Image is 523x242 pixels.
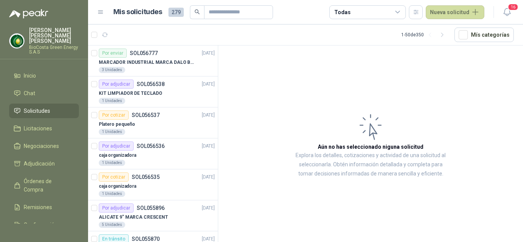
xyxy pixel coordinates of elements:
a: Remisiones [9,200,79,214]
p: SOL056537 [132,112,160,118]
a: Por adjudicarSOL055896[DATE] ALICATE 9" MARCA CRESCENT5 Unidades [88,200,218,231]
a: Adjudicación [9,156,79,171]
img: Logo peakr [9,9,48,18]
a: Por cotizarSOL056537[DATE] Platero pequeño1 Unidades [88,107,218,138]
span: Remisiones [24,203,52,211]
span: Licitaciones [24,124,52,133]
p: ALICATE 9" MARCA CRESCENT [99,214,168,221]
div: 1 Unidades [99,98,125,104]
p: caja organizadora [99,183,136,190]
span: search [194,9,200,15]
div: Por adjudicar [99,141,134,151]
img: Company Logo [10,34,24,48]
span: Órdenes de Compra [24,177,72,194]
a: Por adjudicarSOL056538[DATE] KIT LIMPIADOR DE TECLADO1 Unidades [88,76,218,107]
button: 16 [500,5,514,19]
span: 279 [168,8,184,17]
a: Por cotizarSOL056535[DATE] caja organizadora1 Unidades [88,169,218,200]
div: 1 - 50 de 350 [401,29,448,41]
a: Solicitudes [9,104,79,118]
div: Por enviar [99,49,127,58]
a: Configuración [9,218,79,232]
a: Órdenes de Compra [9,174,79,197]
h1: Mis solicitudes [113,6,162,18]
span: Chat [24,89,35,97]
p: SOL055896 [137,205,165,211]
span: Inicio [24,71,36,80]
p: KIT LIMPIADOR DE TECLADO [99,90,162,97]
a: Inicio [9,68,79,83]
p: SOL056536 [137,143,165,149]
p: [DATE] [202,112,215,119]
p: SOL056538 [137,81,165,87]
a: Negociaciones [9,139,79,153]
div: Por cotizar [99,110,129,120]
div: 5 Unidades [99,222,125,228]
div: 1 Unidades [99,191,125,197]
div: Todas [334,8,350,16]
a: Licitaciones [9,121,79,136]
span: Negociaciones [24,142,59,150]
p: [PERSON_NAME] [PERSON_NAME] [PERSON_NAME] [29,28,79,44]
p: Platero pequeño [99,121,135,128]
p: caja organizadora [99,152,136,159]
div: 1 Unidades [99,160,125,166]
span: 16 [508,3,518,11]
p: [DATE] [202,81,215,88]
div: Por adjudicar [99,203,134,213]
button: Mís categorías [454,28,514,42]
p: SOL056777 [130,50,158,56]
h3: Aún no has seleccionado niguna solicitud [318,143,423,151]
p: [DATE] [202,174,215,181]
div: Por cotizar [99,172,129,182]
p: SOL056535 [132,174,160,180]
span: Adjudicación [24,159,55,168]
button: Nueva solicitud [426,5,484,19]
p: BioCosta Green Energy S.A.S [29,45,79,54]
div: Por adjudicar [99,80,134,89]
p: SOL055870 [132,236,160,242]
p: [DATE] [202,143,215,150]
div: 1 Unidades [99,129,125,135]
a: Por enviarSOL056777[DATE] MARCADOR INDUSTRIAL MARCA DALO BLANCO3 Unidades [88,45,218,76]
span: Configuración [24,221,57,229]
p: Explora los detalles, cotizaciones y actividad de una solicitud al seleccionarla. Obtén informaci... [295,151,446,179]
span: Solicitudes [24,107,50,115]
p: [DATE] [202,205,215,212]
p: MARCADOR INDUSTRIAL MARCA DALO BLANCO [99,59,194,66]
a: Por adjudicarSOL056536[DATE] caja organizadora1 Unidades [88,138,218,169]
p: [DATE] [202,50,215,57]
a: Chat [9,86,79,101]
div: 3 Unidades [99,67,125,73]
